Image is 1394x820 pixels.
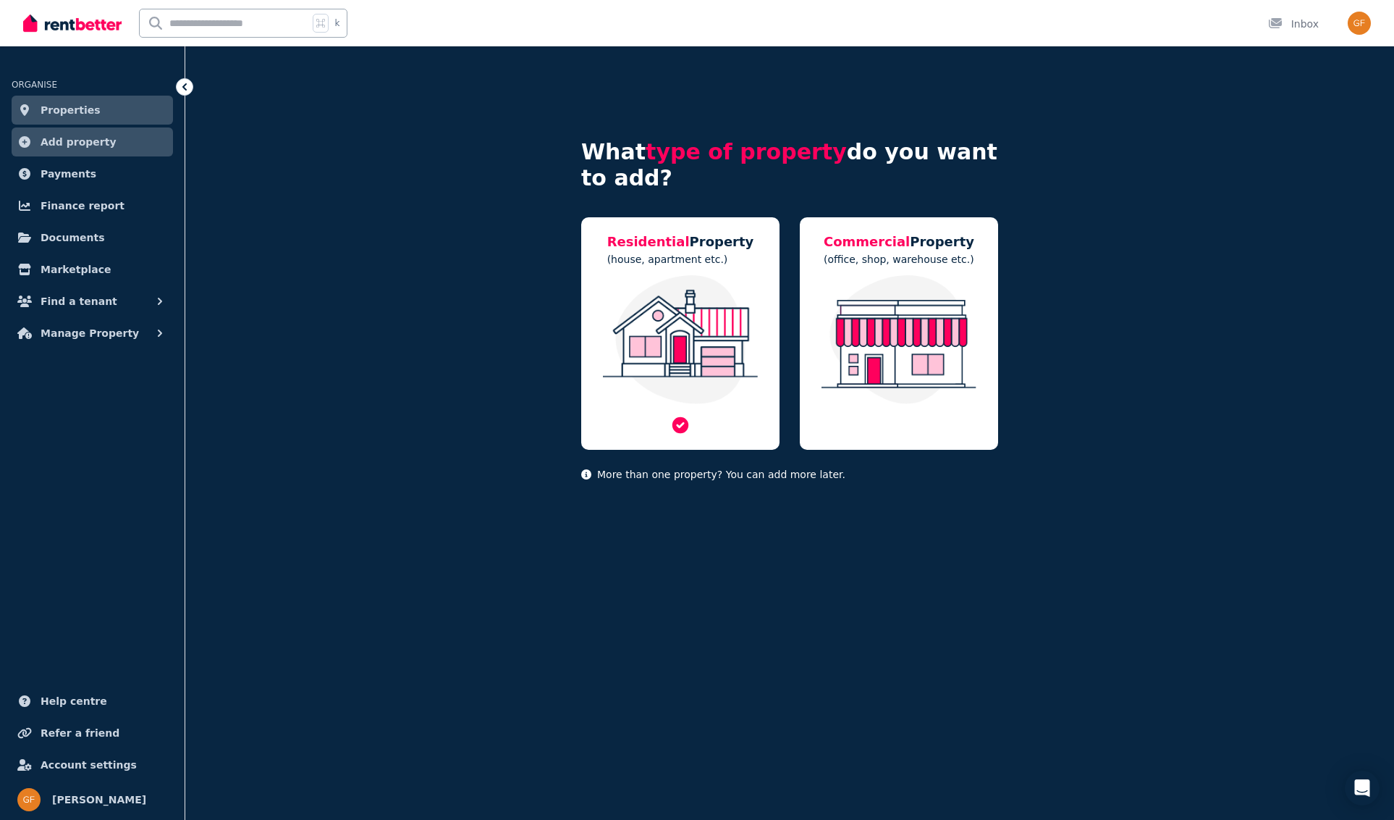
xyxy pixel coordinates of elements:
[52,791,146,808] span: [PERSON_NAME]
[41,165,96,183] span: Payments
[581,139,998,191] h4: What do you want to add?
[1268,17,1319,31] div: Inbox
[607,234,690,249] span: Residential
[41,261,111,278] span: Marketplace
[41,229,105,246] span: Documents
[12,191,173,220] a: Finance report
[12,319,173,348] button: Manage Property
[41,197,124,214] span: Finance report
[12,255,173,284] a: Marketplace
[41,293,117,310] span: Find a tenant
[41,133,117,151] span: Add property
[824,232,974,252] h5: Property
[12,159,173,188] a: Payments
[607,232,754,252] h5: Property
[596,275,765,404] img: Residential Property
[824,234,910,249] span: Commercial
[12,687,173,716] a: Help centre
[12,96,173,125] a: Properties
[17,788,41,811] img: Giora Friede
[41,101,101,119] span: Properties
[607,252,754,267] p: (house, apartment etc.)
[1348,12,1371,35] img: Giora Friede
[12,223,173,252] a: Documents
[12,750,173,779] a: Account settings
[334,17,339,29] span: k
[581,467,998,482] p: More than one property? You can add more later.
[646,139,847,164] span: type of property
[814,275,984,404] img: Commercial Property
[41,724,119,742] span: Refer a friend
[12,80,57,90] span: ORGANISE
[41,325,139,342] span: Manage Property
[23,12,122,34] img: RentBetter
[824,252,974,267] p: (office, shop, warehouse etc.)
[12,287,173,316] button: Find a tenant
[12,719,173,748] a: Refer a friend
[12,127,173,156] a: Add property
[1345,771,1380,806] div: Open Intercom Messenger
[41,756,137,774] span: Account settings
[41,693,107,710] span: Help centre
